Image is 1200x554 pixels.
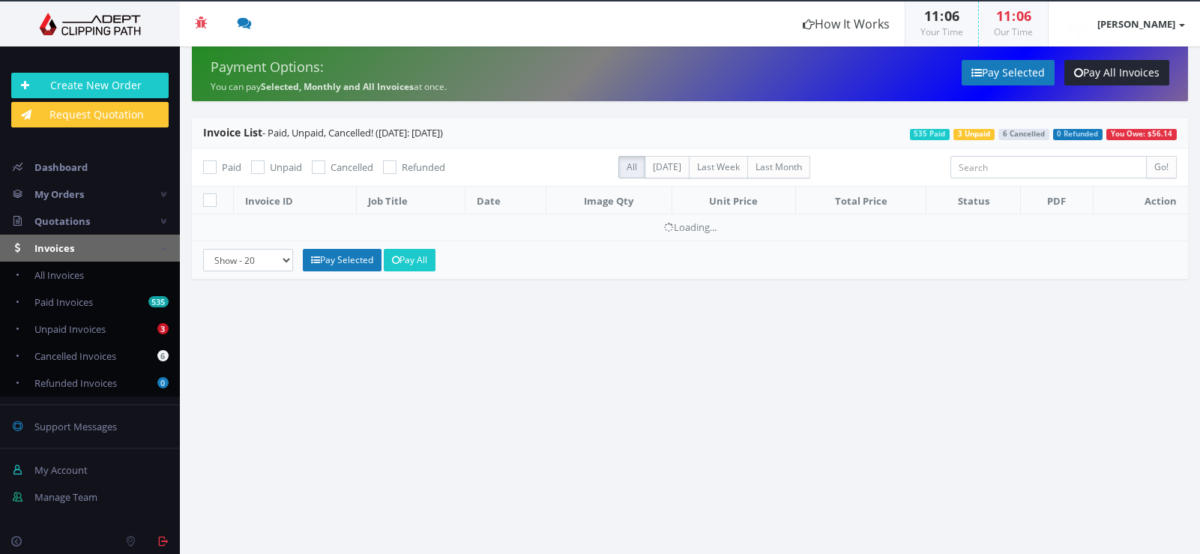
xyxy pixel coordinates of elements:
span: Cancelled Invoices [34,349,116,363]
a: Create New Order [11,73,169,98]
label: All [618,156,645,178]
span: Refunded [402,160,445,174]
span: Support Messages [34,420,117,433]
b: 3 [157,323,169,334]
a: [PERSON_NAME] [1049,1,1200,46]
span: : [1011,7,1016,25]
span: Refunded Invoices [34,376,117,390]
th: Status [926,187,1021,214]
th: Date [465,187,546,214]
span: 535 Paid [910,129,950,140]
a: Request Quotation [11,102,169,127]
span: Dashboard [34,160,88,174]
td: Loading... [192,214,1188,241]
span: You Owe: $56.14 [1106,129,1177,140]
span: Invoices [34,241,74,255]
span: Paid Invoices [34,295,93,309]
h4: Payment Options: [211,60,679,75]
label: Last Month [747,156,810,178]
span: - Paid, Unpaid, Cancelled! ([DATE]: [DATE]) [203,126,443,139]
small: You can pay at once. [211,80,447,93]
a: Pay Selected [303,249,382,271]
span: Paid [222,160,241,174]
span: My Account [34,463,88,477]
b: 0 [157,377,169,388]
img: timthumb.php [1064,9,1094,39]
th: Job Title [356,187,465,214]
th: Invoice ID [234,187,357,214]
span: 11 [924,7,939,25]
span: Quotations [34,214,90,228]
strong: Selected, Monthly and All Invoices [261,80,414,93]
span: : [939,7,944,25]
span: 11 [996,7,1011,25]
span: Unpaid [270,160,302,174]
span: My Orders [34,187,84,201]
span: Invoice List [203,125,262,139]
input: Search [950,156,1147,178]
span: Unpaid Invoices [34,322,106,336]
th: PDF [1021,187,1094,214]
span: All Invoices [34,268,84,282]
span: 06 [1016,7,1031,25]
span: Cancelled [331,160,373,174]
span: Manage Team [34,490,97,504]
span: 3 Unpaid [953,129,995,140]
th: Unit Price [672,187,796,214]
span: 6 Cancelled [998,129,1049,140]
input: Go! [1146,156,1177,178]
b: 6 [157,350,169,361]
small: Our Time [994,25,1033,38]
strong: [PERSON_NAME] [1097,17,1175,31]
a: Pay All Invoices [1064,60,1169,85]
th: Image Qty [546,187,672,214]
th: Total Price [796,187,926,214]
a: Pay All [384,249,435,271]
img: Adept Graphics [11,13,169,35]
span: 0 Refunded [1053,129,1103,140]
a: How It Works [788,1,905,46]
th: Action [1093,187,1188,214]
small: Your Time [920,25,963,38]
span: 06 [944,7,959,25]
b: 535 [148,296,169,307]
label: Last Week [689,156,748,178]
label: [DATE] [645,156,690,178]
a: Pay Selected [962,60,1055,85]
